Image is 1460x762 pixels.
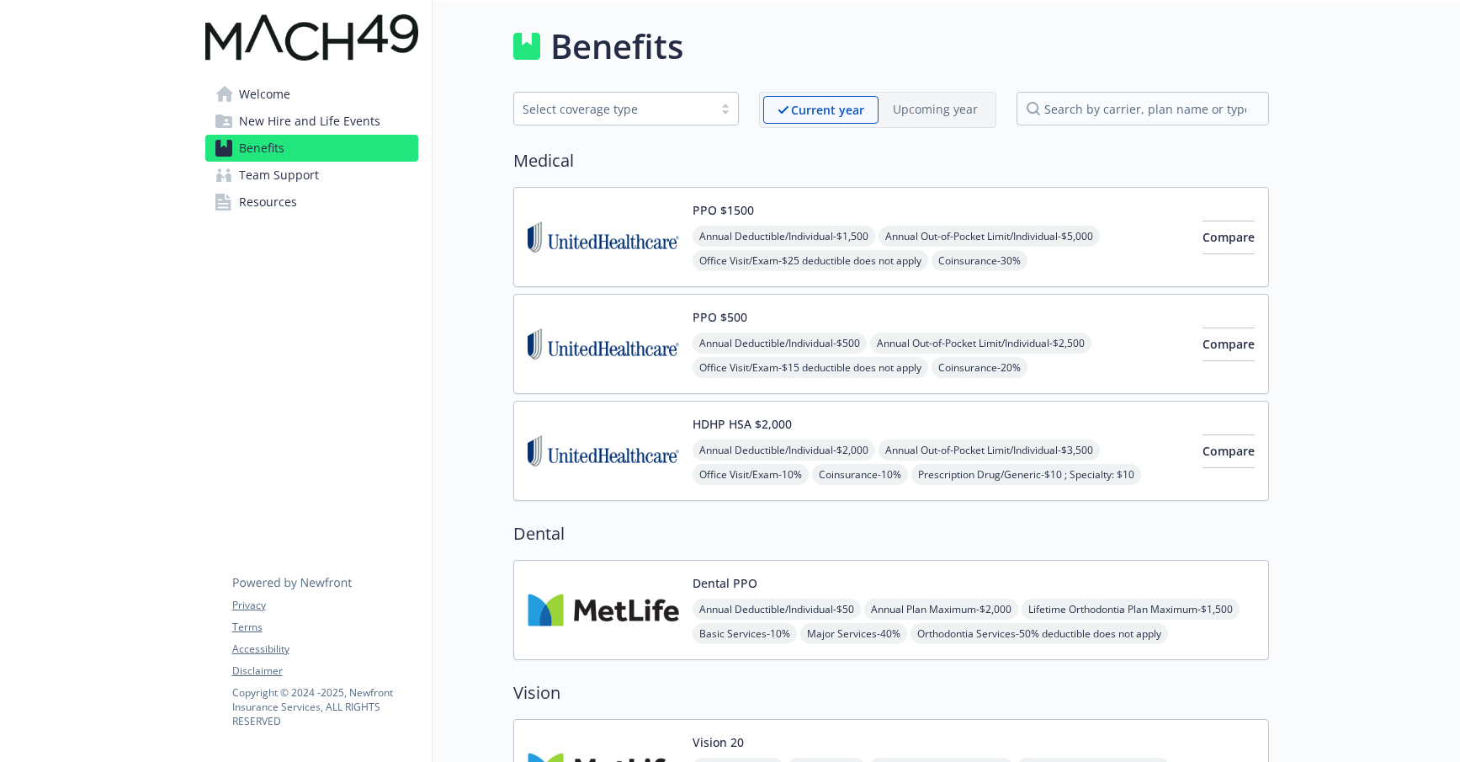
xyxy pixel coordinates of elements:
button: PPO $1500 [693,201,754,219]
span: Annual Out-of-Pocket Limit/Individual - $5,000 [879,226,1100,247]
span: Resources [239,189,297,216]
span: Office Visit/Exam - 10% [693,464,809,485]
span: Basic Services - 10% [693,623,797,644]
span: Compare [1203,336,1255,352]
span: Prescription Drug/Generic - $10 ; Specialty: $10 [911,464,1141,485]
img: United Healthcare Insurance Company carrier logo [528,415,679,487]
button: Dental PPO [693,574,757,592]
span: Lifetime Orthodontia Plan Maximum - $1,500 [1022,599,1240,620]
h2: Medical [513,148,1269,173]
span: Team Support [239,162,319,189]
span: Compare [1203,229,1255,245]
a: Privacy [232,598,417,613]
div: Select coverage type [523,100,704,118]
a: Benefits [205,135,418,162]
a: Accessibility [232,642,417,657]
a: New Hire and Life Events [205,108,418,135]
a: Terms [232,620,417,635]
span: Orthodontia Services - 50% deductible does not apply [911,623,1168,644]
a: Resources [205,189,418,216]
button: Compare [1203,221,1255,254]
img: Metlife Inc carrier logo [528,574,679,646]
span: Coinsurance - 10% [812,464,908,485]
span: Annual Out-of-Pocket Limit/Individual - $2,500 [870,333,1091,354]
h1: Benefits [550,21,683,72]
a: Disclaimer [232,663,417,679]
span: Annual Deductible/Individual - $2,000 [693,440,875,461]
button: Vision 20 [693,733,744,751]
span: Office Visit/Exam - $15 deductible does not apply [693,357,928,378]
p: Upcoming year [893,100,978,118]
img: United Healthcare Insurance Company carrier logo [528,201,679,273]
span: Annual Out-of-Pocket Limit/Individual - $3,500 [879,440,1100,461]
span: Major Services - 40% [800,623,907,644]
span: Welcome [239,81,290,108]
span: Office Visit/Exam - $25 deductible does not apply [693,250,928,271]
h2: Dental [513,521,1269,546]
span: Annual Deductible/Individual - $1,500 [693,226,875,247]
button: Compare [1203,434,1255,468]
span: Annual Plan Maximum - $2,000 [864,599,1018,620]
span: Coinsurance - 30% [932,250,1027,271]
img: United Healthcare Insurance Company carrier logo [528,308,679,380]
span: Annual Deductible/Individual - $500 [693,333,867,354]
p: Current year [791,101,864,119]
span: Compare [1203,443,1255,459]
a: Team Support [205,162,418,189]
p: Copyright © 2024 - 2025 , Newfront Insurance Services, ALL RIGHTS RESERVED [232,685,417,728]
span: New Hire and Life Events [239,108,380,135]
span: Benefits [239,135,284,162]
span: Coinsurance - 20% [932,357,1027,378]
span: Annual Deductible/Individual - $50 [693,599,861,620]
a: Welcome [205,81,418,108]
input: search by carrier, plan name or type [1017,92,1269,125]
button: PPO $500 [693,308,747,326]
button: HDHP HSA $2,000 [693,415,792,433]
span: Upcoming year [879,96,992,124]
h2: Vision [513,680,1269,706]
button: Compare [1203,328,1255,361]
